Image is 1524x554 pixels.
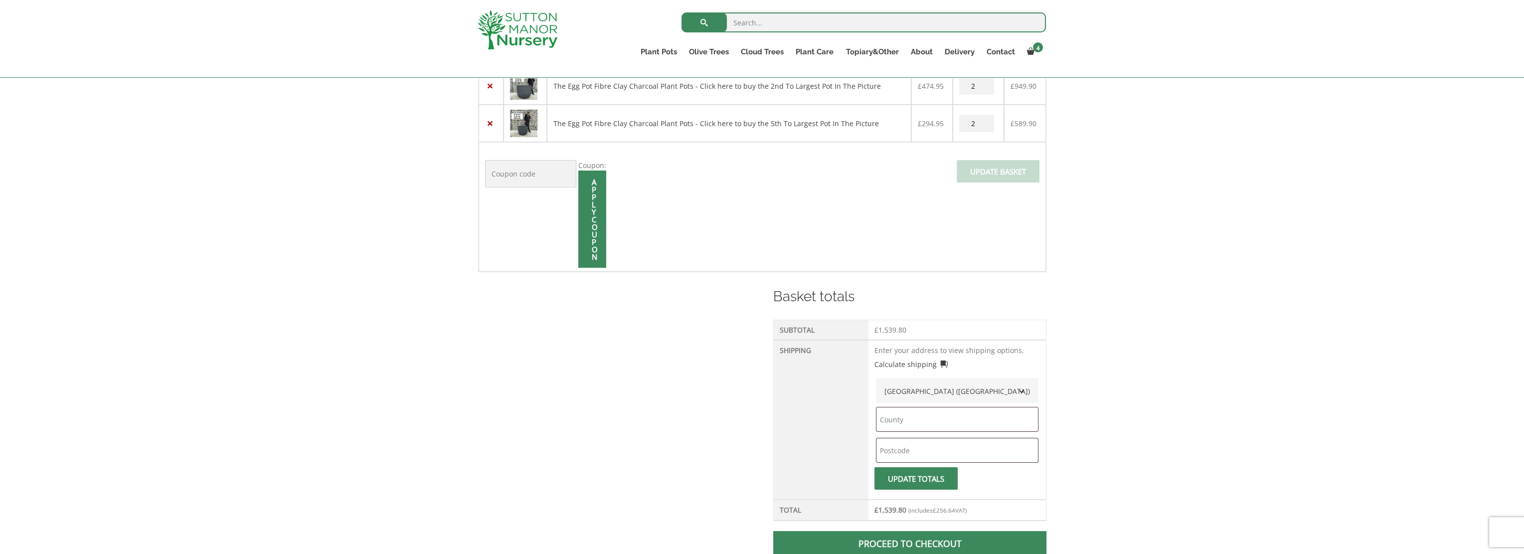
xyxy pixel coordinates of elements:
[485,81,496,91] a: Remove this item
[874,359,948,369] a: Calculate shipping
[904,45,938,59] a: About
[774,320,868,340] th: Subtotal
[1011,81,1036,91] bdi: 949.90
[681,12,1046,32] input: Search...
[980,45,1020,59] a: Contact
[876,378,1038,403] span: United Kingdom (UK)
[1011,81,1015,91] span: £
[918,119,944,128] bdi: 294.95
[874,325,906,335] bdi: 1,539.80
[1020,45,1046,59] a: 4
[790,45,840,59] a: Plant Care
[881,383,1033,399] span: United Kingdom (UK)
[773,286,1046,307] h2: Basket totals
[918,81,944,91] bdi: 474.95
[735,45,790,59] a: Cloud Trees
[874,505,906,515] bdi: 1,539.80
[874,505,878,515] span: £
[868,340,1046,500] td: Enter your address to view shipping options.
[1011,119,1036,128] bdi: 589.90
[774,500,868,521] th: Total
[876,438,1038,463] input: Postcode
[874,467,958,490] button: Update totals
[635,45,683,59] a: Plant Pots
[874,325,878,335] span: £
[938,45,980,59] a: Delivery
[840,45,904,59] a: Topiary&Other
[959,77,994,95] input: Product quantity
[485,118,496,129] a: Remove this item
[510,110,537,137] img: Cart - 2B64B716 C6BD 4751 BEAE A5E747D361DC 1 105 c
[918,119,922,128] span: £
[510,72,537,100] img: Cart - 56AAF736 7556 42EE A3C7 EB34D9422B18 1 105 c
[578,171,606,268] input: Apply coupon
[918,81,922,91] span: £
[959,115,994,132] input: Product quantity
[553,119,879,128] a: The Egg Pot Fibre Clay Charcoal Plant Pots - Click here to buy the 5th To Largest Pot In The Picture
[683,45,735,59] a: Olive Trees
[1033,42,1043,52] span: 4
[478,10,557,49] img: logo
[485,160,576,187] input: Coupon code
[908,507,967,514] small: (includes VAT)
[578,161,606,170] label: Coupon:
[774,340,868,500] th: Shipping
[957,160,1039,183] input: Update basket
[933,507,936,514] span: £
[876,407,1038,432] input: County
[1011,119,1015,128] span: £
[553,81,881,91] a: The Egg Pot Fibre Clay Charcoal Plant Pots - Click here to buy the 2nd To Largest Pot In The Picture
[933,507,955,514] span: 256.64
